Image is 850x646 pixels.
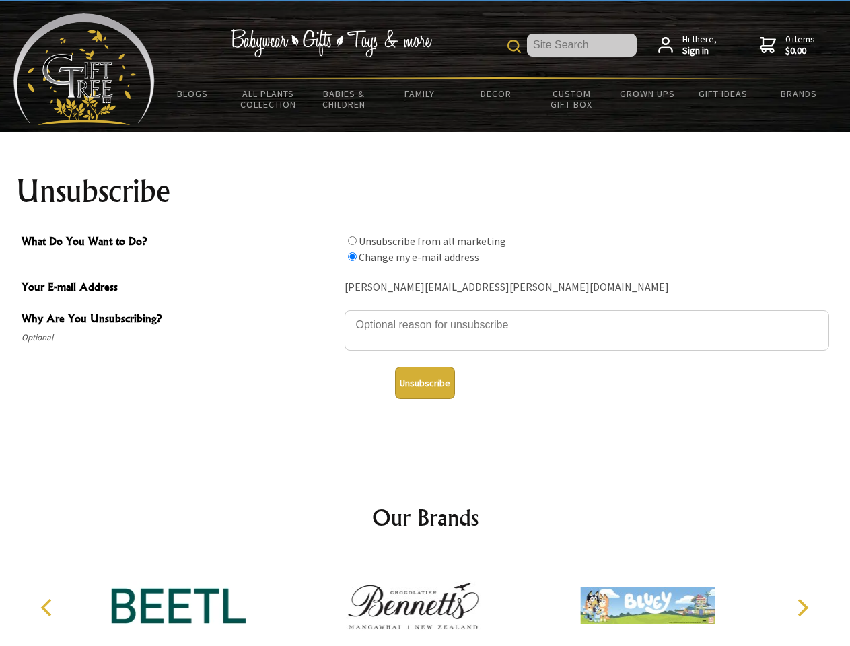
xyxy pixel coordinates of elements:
h1: Unsubscribe [16,175,835,207]
span: Your E-mail Address [22,279,338,298]
span: Why Are You Unsubscribing? [22,310,338,330]
a: Custom Gift Box [534,79,610,118]
img: Babyware - Gifts - Toys and more... [13,13,155,125]
span: What Do You Want to Do? [22,233,338,252]
button: Unsubscribe [395,367,455,399]
div: [PERSON_NAME][EMAIL_ADDRESS][PERSON_NAME][DOMAIN_NAME] [345,277,829,298]
input: Site Search [527,34,637,57]
a: Gift Ideas [685,79,761,108]
strong: $0.00 [785,45,815,57]
span: 0 items [785,33,815,57]
a: Decor [458,79,534,108]
a: Hi there,Sign in [658,34,717,57]
strong: Sign in [682,45,717,57]
label: Change my e-mail address [359,250,479,264]
textarea: Why Are You Unsubscribing? [345,310,829,351]
input: What Do You Want to Do? [348,252,357,261]
a: Babies & Children [306,79,382,118]
a: Grown Ups [609,79,685,108]
button: Previous [34,593,63,622]
img: product search [507,40,521,53]
a: Family [382,79,458,108]
a: BLOGS [155,79,231,108]
h2: Our Brands [27,501,824,534]
a: 0 items$0.00 [760,34,815,57]
label: Unsubscribe from all marketing [359,234,506,248]
a: Brands [761,79,837,108]
img: Babywear - Gifts - Toys & more [230,29,432,57]
span: Hi there, [682,34,717,57]
button: Next [787,593,817,622]
a: All Plants Collection [231,79,307,118]
span: Optional [22,330,338,346]
input: What Do You Want to Do? [348,236,357,245]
